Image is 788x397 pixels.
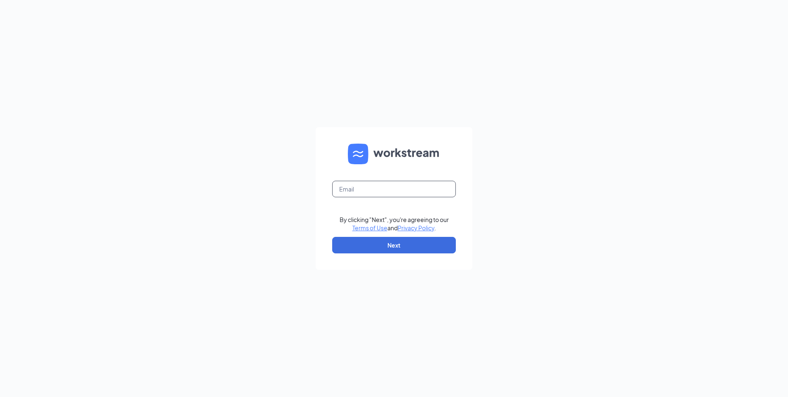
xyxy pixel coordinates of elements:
button: Next [332,237,456,253]
a: Privacy Policy [398,224,434,232]
input: Email [332,181,456,197]
a: Terms of Use [352,224,387,232]
div: By clicking "Next", you're agreeing to our and . [340,215,449,232]
img: WS logo and Workstream text [348,144,440,164]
